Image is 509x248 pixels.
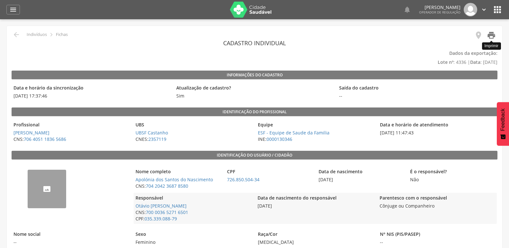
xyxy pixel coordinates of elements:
legend: Data e horário de atendimento [378,122,497,129]
legend: Sexo [134,231,252,238]
a: ESF - Equipe de Saude da Familia [258,130,329,136]
a: Otávio [PERSON_NAME] [136,203,187,209]
i:  [487,31,496,40]
button: Feedback - Mostrar pesquisa [497,102,509,146]
legend: Nome completo [134,168,222,176]
a: 2357119 [148,136,166,142]
a:  [6,5,20,14]
span: CNS: [134,209,252,216]
legend: Profissional [12,122,130,129]
a: 726.850.504-34 [227,176,259,183]
legend: Saída do cadastro [337,85,497,92]
i:  [13,31,20,38]
legend: Identificação do profissional [12,107,497,116]
b: Lote nº [438,59,453,65]
legend: CPF [225,168,313,176]
span: [DATE] 11:47:43 [378,130,497,136]
a: 0000130346 [267,136,292,142]
span: Feminino [134,239,252,245]
legend: Data de nascimento [317,168,405,176]
legend: Identificação do usuário / cidadão [12,151,497,160]
span: Cônjuge ou Companheiro [378,203,496,209]
legend: Data de nascimento do responsável [256,195,374,202]
i:  [403,6,411,13]
i:  [492,4,503,15]
a: UBSF Castanho [136,130,168,136]
b: Data [470,59,480,65]
span: Feedback [500,108,506,131]
a: 035.339.088-79 [145,216,177,222]
span: [DATE] [256,203,374,209]
p: : 4336 | : [DATE] [12,49,497,67]
span: Operador de regulação [419,10,461,14]
legend: É o responsável? [408,168,496,176]
a: 706 4051 1836 5686 [24,136,66,142]
span: CNS: [134,183,222,189]
legend: UBS [134,122,252,129]
a: 700 0036 5271 6501 [146,209,188,215]
span: -- [12,239,130,245]
legend: Equipe [256,122,375,129]
b: Dados da exportação: [449,50,497,56]
i:  [474,31,483,40]
span: CNS: [12,136,130,142]
a: Apolónia dos Santos do Nascimento [136,176,213,183]
span: INE: [256,136,375,142]
legend: Parentesco com o responsável [378,195,496,202]
span: [DATE] 17:37:46 [12,93,171,99]
i:  [9,6,17,13]
span: Sim [174,93,186,99]
span: CPF: [134,216,252,222]
span: -- [378,239,497,245]
legend: Responsável [134,195,252,202]
a: 704 2042 3687 8580 [146,183,188,189]
legend: Raça/Cor [256,231,375,238]
legend: Nome social [12,231,130,238]
p: [PERSON_NAME] [419,5,461,10]
p: Indivíduos [27,32,47,37]
span: -- [337,93,497,99]
a:  [403,3,411,16]
a: Imprimir [483,31,496,41]
p: Fichas [56,32,68,37]
a:  [480,3,487,16]
a: [PERSON_NAME] [13,130,49,136]
i:  [48,31,55,38]
header: Cadastro individual [12,37,497,49]
legend: Informações do Cadastro [12,71,497,80]
legend: Atualização de cadastro? [174,85,334,92]
span: [DATE] [317,176,405,183]
legend: Data e horário da sincronização [12,85,171,92]
i:  [480,6,487,13]
span: [MEDICAL_DATA] [256,239,375,245]
div: Imprimir [482,42,501,50]
span: Não [408,176,496,183]
legend: N° NIS (PIS/PASEP) [378,231,497,238]
span: CNES: [134,136,252,142]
